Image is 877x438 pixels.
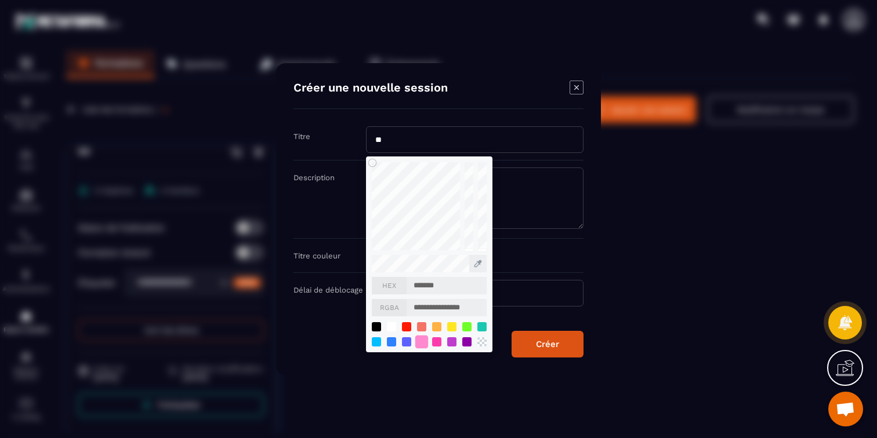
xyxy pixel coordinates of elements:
span: HEX [372,277,407,294]
div: Créer [536,339,559,349]
label: Description [293,173,335,182]
label: Délai de déblocage [293,286,363,294]
h4: Créer une nouvelle session [293,81,448,97]
button: Créer [512,331,584,357]
label: Titre couleur [293,251,340,260]
span: RGBA [372,299,407,316]
div: Ouvrir le chat [828,392,863,426]
label: Titre [293,132,310,141]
